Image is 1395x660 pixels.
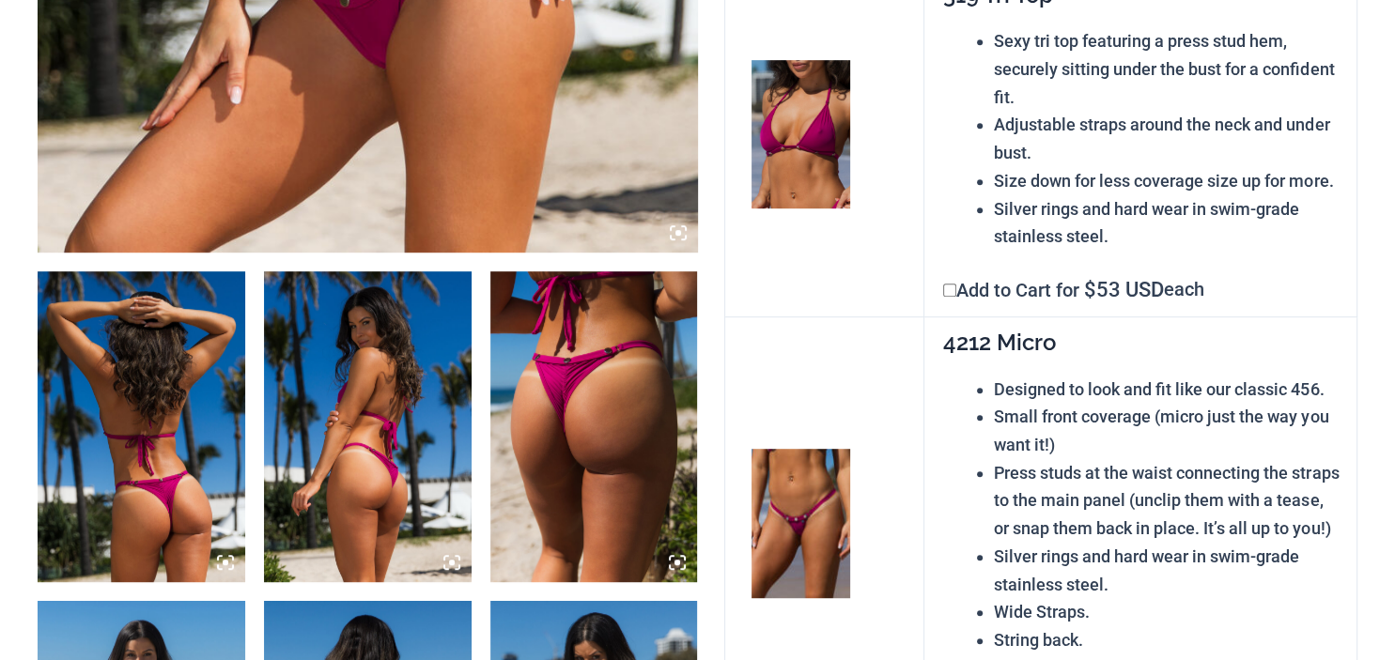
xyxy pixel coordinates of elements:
[752,60,850,208] img: Tight Rope Pink 319 Top
[490,271,698,582] img: Tight Rope Pink 4228 Thong
[264,271,472,582] img: Tight Rope Pink 319 Top 4228 Thong
[994,626,1340,654] li: String back.
[994,459,1340,543] li: Press studs at the waist connecting the straps to the main panel (unclip them with a tease, or sn...
[1084,276,1164,304] span: 53 USD
[994,167,1340,195] li: Size down for less coverage size up for more.
[994,543,1340,598] li: Silver rings and hard wear in swim-grade stainless steel.
[994,111,1340,166] li: Adjustable straps around the neck and under bust.
[1084,278,1096,301] span: $
[943,329,1056,356] span: 4212 Micro
[994,598,1340,626] li: Wide Straps.
[994,403,1340,458] li: Small front coverage (micro just the way you want it!)
[994,195,1340,251] li: Silver rings and hard wear in swim-grade stainless steel.
[994,27,1340,111] li: Sexy tri top featuring a press stud hem, securely sitting under the bust for a confident fit.
[752,449,850,597] img: Tight Rope Pink 319 4212 Micro
[1164,276,1204,304] span: each
[38,271,245,582] img: Tight Rope Pink 319 Top 4228 Thong
[994,376,1340,404] li: Designed to look and fit like our classic 456.
[943,284,956,297] input: Add to Cart for$53 USD each
[943,279,1204,301] label: Add to Cart for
